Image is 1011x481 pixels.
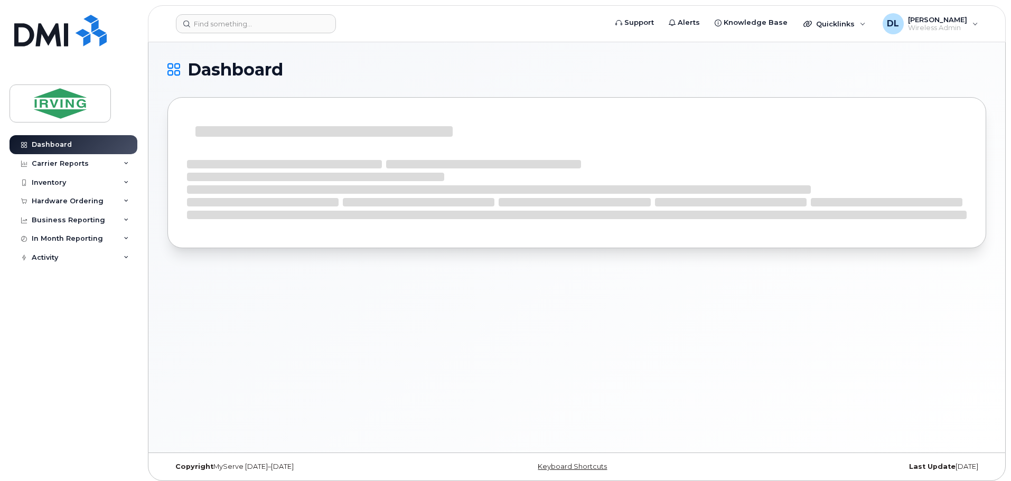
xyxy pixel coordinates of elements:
a: Keyboard Shortcuts [538,463,607,470]
div: [DATE] [713,463,986,471]
strong: Copyright [175,463,213,470]
div: MyServe [DATE]–[DATE] [167,463,441,471]
strong: Last Update [909,463,956,470]
span: Dashboard [188,62,283,78]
